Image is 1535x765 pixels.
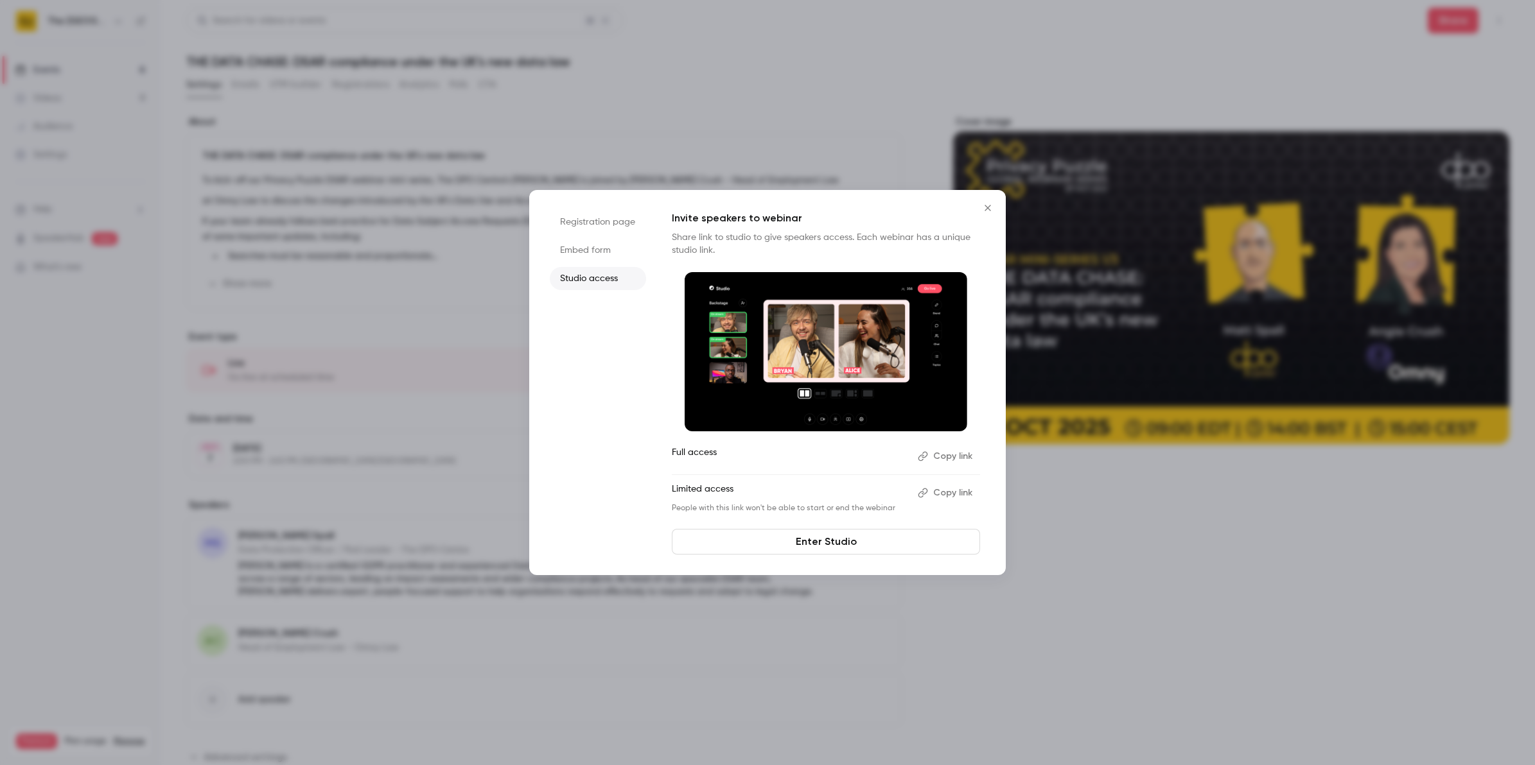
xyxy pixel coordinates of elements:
button: Copy link [913,483,980,503]
a: Enter Studio [672,529,980,554]
p: Limited access [672,483,908,503]
p: People with this link won't be able to start or end the webinar [672,503,908,513]
p: Full access [672,446,908,467]
li: Registration page [550,211,646,234]
li: Embed form [550,239,646,262]
button: Close [975,195,1001,221]
li: Studio access [550,267,646,290]
p: Invite speakers to webinar [672,211,980,226]
button: Copy link [913,446,980,467]
img: Invite speakers to webinar [685,272,967,431]
p: Share link to studio to give speakers access. Each webinar has a unique studio link. [672,231,980,257]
